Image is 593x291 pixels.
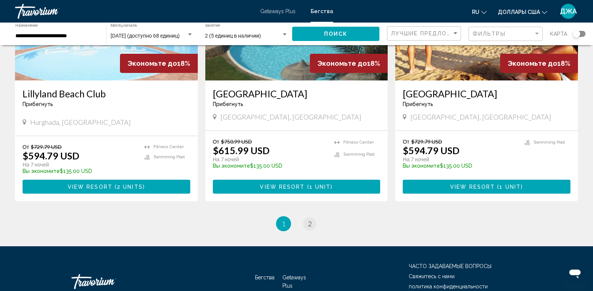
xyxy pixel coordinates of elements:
[495,184,523,190] span: ( )
[221,138,252,145] span: $750.99 USD
[23,168,137,174] p: $135.00 USD
[23,144,29,150] span: От
[403,156,517,163] p: На 7 ночей
[153,155,185,159] span: Swimming Pool
[391,30,459,37] mat-select: Сортировать по
[213,163,327,169] p: $135.00 USD
[450,184,495,190] span: View Resort
[292,27,379,41] button: Поиск
[343,140,374,145] span: Fitness Center
[403,180,570,194] button: View Resort(1 unit)
[23,161,137,168] p: На 7 ночей
[311,8,333,14] a: Бегства
[117,184,143,190] span: 2 units
[68,184,112,190] span: View Resort
[403,88,570,99] a: [GEOGRAPHIC_DATA]
[213,88,381,99] a: [GEOGRAPHIC_DATA]
[500,54,578,73] div: 18%
[409,273,455,279] a: Свяжитесь с нами
[23,150,79,161] font: $594.79 USD
[213,156,327,163] p: На 7 ночей
[508,59,557,67] span: Экономьте до
[391,30,470,36] span: Лучшие предложения
[403,101,433,107] span: Прибегнуть
[213,138,219,145] span: От
[120,54,198,73] div: 18%
[213,163,250,169] span: Вы экономите
[324,31,348,37] span: Поиск
[310,54,388,73] div: 18%
[111,33,180,39] span: [DATE] (доступно 68 единиц)
[409,283,488,289] a: политика конфиденциальности
[317,59,367,67] span: Экономьте до
[23,88,190,99] a: Lillyland Beach Club
[472,6,487,17] button: Изменение языка
[23,180,190,194] button: View Resort(2 units)
[343,152,375,157] span: Swimming Pool
[472,9,479,15] span: ru
[15,4,253,19] a: Травориум
[112,184,145,190] span: ( )
[205,33,261,39] span: 2 (5 единиц в наличии)
[220,113,361,121] span: [GEOGRAPHIC_DATA], [GEOGRAPHIC_DATA]
[498,9,540,15] span: Доллары США
[260,8,296,14] a: Getaways Plus
[260,184,305,190] span: View Resort
[23,101,53,107] span: Прибегнуть
[499,184,521,190] span: 1 unit
[31,144,62,150] span: $729.79 USD
[403,163,440,169] span: Вы экономите
[23,168,60,174] span: Вы экономите
[213,180,381,194] button: View Resort(1 unit)
[409,263,491,269] a: ЧАСТО ЗАДАВАЕМЫЕ ВОПРОСЫ
[127,59,177,67] span: Экономьте до
[282,220,285,228] span: 1
[282,274,306,289] a: Getaways Plus
[213,101,243,107] span: Прибегнуть
[534,140,565,145] span: Swimming Pool
[550,29,567,39] span: карта
[403,145,460,156] font: $594.79 USD
[403,163,517,169] p: $135.00 USD
[403,138,409,145] span: От
[15,216,578,231] ul: Pagination
[469,26,543,42] button: Фильтр
[411,138,442,145] span: $729.79 USD
[309,184,331,190] span: 1 unit
[558,3,578,19] button: Пользовательское меню
[30,118,131,126] span: Hurghada, [GEOGRAPHIC_DATA]
[255,274,275,280] a: Бегства
[213,145,270,156] font: $615.99 USD
[410,113,551,121] span: [GEOGRAPHIC_DATA], [GEOGRAPHIC_DATA]
[473,31,506,37] span: Фильтры
[153,144,184,149] span: Fitness Center
[305,184,333,190] span: ( )
[560,8,577,15] span: ДЖА
[498,6,547,17] button: Изменить валюту
[563,261,587,285] iframe: Кнопка запуска окна обмена сообщениями
[308,220,312,228] span: 2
